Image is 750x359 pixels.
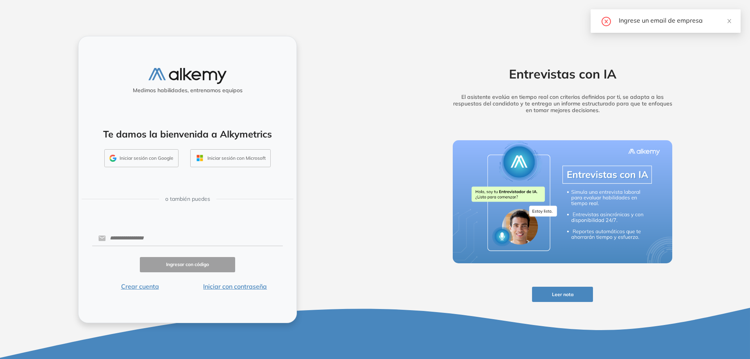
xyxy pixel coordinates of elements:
[104,149,179,167] button: Iniciar sesión con Google
[532,287,593,302] button: Leer nota
[602,16,611,26] span: close-circle
[148,68,227,84] img: logo-alkemy
[82,87,293,94] h5: Medimos habilidades, entrenamos equipos
[453,140,672,264] img: img-more-info
[195,154,204,163] img: OUTLOOK_ICON
[165,195,210,203] span: o también puedes
[190,149,271,167] button: Iniciar sesión con Microsoft
[92,282,187,291] button: Crear cuenta
[619,16,731,25] div: Ingrese un email de empresa
[727,18,732,24] span: close
[441,94,684,113] h5: El asistente evalúa en tiempo real con criterios definidos por ti, se adapta a las respuestas del...
[441,66,684,81] h2: Entrevistas con IA
[140,257,235,272] button: Ingresar con código
[187,282,283,291] button: Iniciar con contraseña
[109,155,116,162] img: GMAIL_ICON
[89,129,286,140] h4: Te damos la bienvenida a Alkymetrics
